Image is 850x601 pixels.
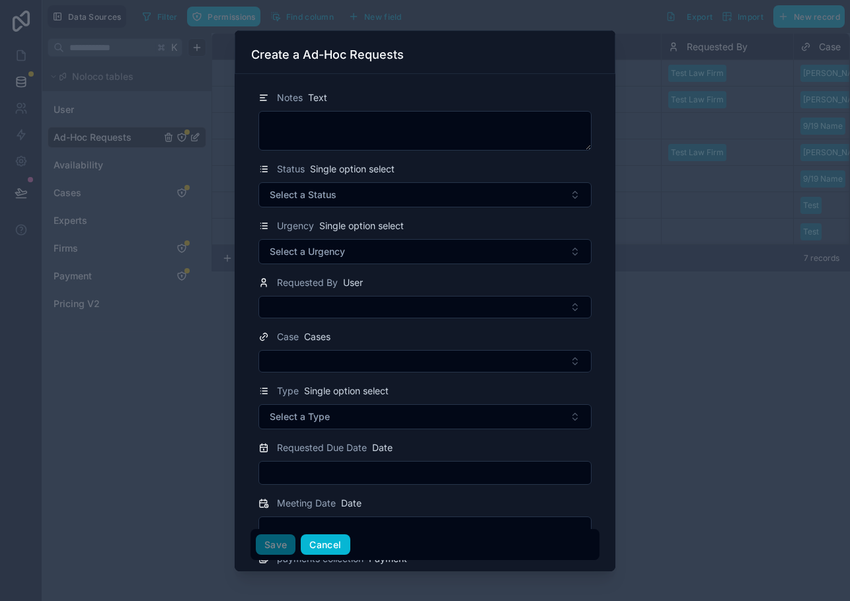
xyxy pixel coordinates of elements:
[258,239,592,264] button: Select Button
[258,350,592,372] button: Select Button
[277,219,314,232] span: Urgency
[310,162,395,176] span: Single option select
[277,384,299,398] span: Type
[304,384,389,398] span: Single option select
[270,188,336,201] span: Select a Status
[277,162,305,176] span: Status
[304,330,330,343] span: Cases
[251,47,404,63] h3: Create a Ad-Hoc Requests
[277,91,303,104] span: Notes
[277,276,338,289] span: Requested By
[258,296,592,318] button: Select Button
[277,497,336,510] span: Meeting Date
[301,534,350,555] button: Cancel
[277,441,367,454] span: Requested Due Date
[270,245,345,258] span: Select a Urgency
[308,91,327,104] span: Text
[341,497,362,510] span: Date
[270,410,330,423] span: Select a Type
[343,276,363,289] span: User
[258,182,592,207] button: Select Button
[319,219,404,232] span: Single option select
[372,441,393,454] span: Date
[258,404,592,429] button: Select Button
[277,330,299,343] span: Case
